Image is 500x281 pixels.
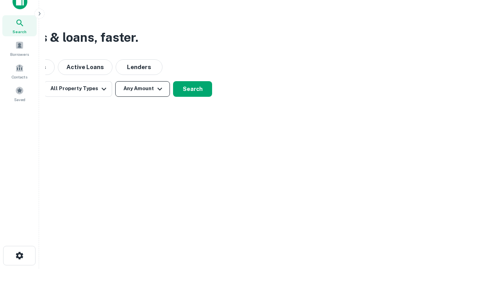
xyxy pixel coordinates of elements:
[14,96,25,103] span: Saved
[115,81,170,97] button: Any Amount
[10,51,29,57] span: Borrowers
[12,74,27,80] span: Contacts
[2,38,37,59] a: Borrowers
[2,83,37,104] a: Saved
[461,219,500,256] iframe: Chat Widget
[2,60,37,82] a: Contacts
[2,15,37,36] a: Search
[12,28,27,35] span: Search
[173,81,212,97] button: Search
[44,81,112,97] button: All Property Types
[58,59,112,75] button: Active Loans
[116,59,162,75] button: Lenders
